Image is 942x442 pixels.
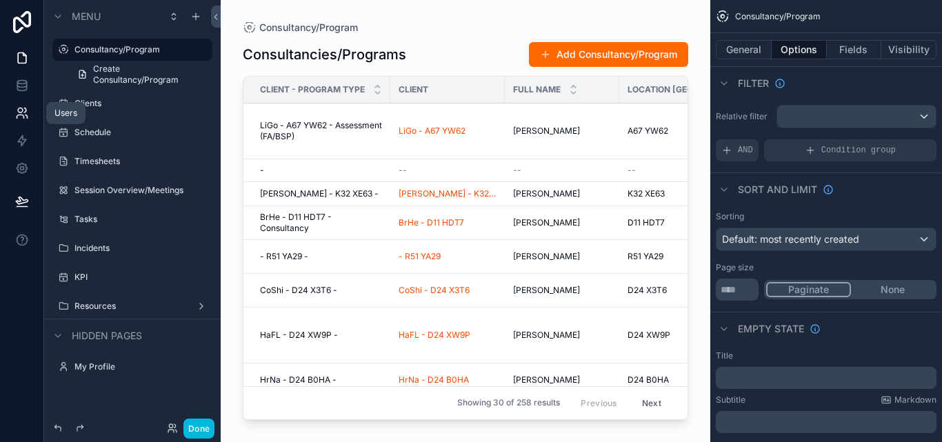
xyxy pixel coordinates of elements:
[716,367,936,389] div: scrollable content
[74,361,204,372] label: My Profile
[738,183,817,197] span: Sort And Limit
[628,84,761,95] span: Location [GEOGRAPHIC_DATA]
[74,44,204,55] label: Consultancy/Program
[74,98,204,109] label: Clients
[74,185,204,196] label: Session Overview/Meetings
[74,272,204,283] label: KPI
[54,108,77,119] div: Users
[851,282,934,297] button: None
[632,392,671,414] button: Next
[399,84,428,95] span: Client
[69,63,212,86] a: Create Consultancy/Program
[827,40,882,59] button: Fields
[74,243,204,254] label: Incidents
[457,398,560,409] span: Showing 30 of 258 results
[821,145,896,156] span: Condition group
[716,211,744,222] label: Sorting
[716,111,771,122] label: Relative filter
[93,63,204,86] span: Create Consultancy/Program
[735,11,821,22] span: Consultancy/Program
[738,145,753,156] span: AND
[716,262,754,273] label: Page size
[716,40,772,59] button: General
[72,10,101,23] span: Menu
[74,127,204,138] label: Schedule
[513,84,561,95] span: Full Name
[716,350,733,361] label: Title
[738,322,804,336] span: Empty state
[766,282,851,297] button: Paginate
[881,394,936,405] a: Markdown
[881,40,936,59] button: Visibility
[722,233,859,245] span: Default: most recently created
[716,228,936,251] button: Default: most recently created
[894,394,936,405] span: Markdown
[74,214,204,225] label: Tasks
[183,419,214,439] button: Done
[716,411,936,433] div: scrollable content
[74,301,185,312] label: Resources
[716,394,745,405] label: Subtitle
[738,77,769,90] span: Filter
[72,329,142,343] span: Hidden pages
[260,84,365,95] span: Client - Program Type
[74,156,204,167] label: Timesheets
[772,40,827,59] button: Options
